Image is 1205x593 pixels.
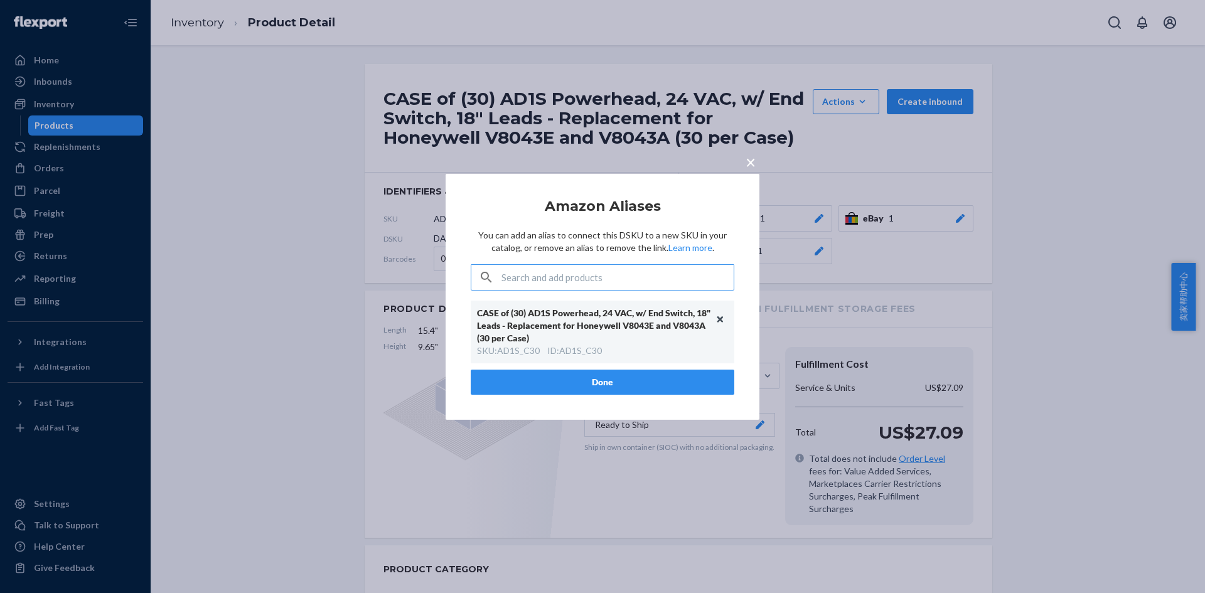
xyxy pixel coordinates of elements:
[477,345,540,357] div: SKU : AD1S_C30
[471,229,734,254] p: You can add an alias to connect this DSKU to a new SKU in your catalog, or remove an alias to rem...
[477,307,715,345] div: CASE of (30) AD1S Powerhead, 24 VAC, w/ End Switch, 18" Leads - Replacement for Honeywell V8043E ...
[711,310,730,329] button: Unlink
[547,345,602,357] div: ID : AD1S_C30
[668,242,712,253] a: Learn more
[501,265,734,290] input: Search and add products
[471,370,734,395] button: Done
[471,198,734,213] h2: Amazon Aliases
[746,151,756,172] span: ×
